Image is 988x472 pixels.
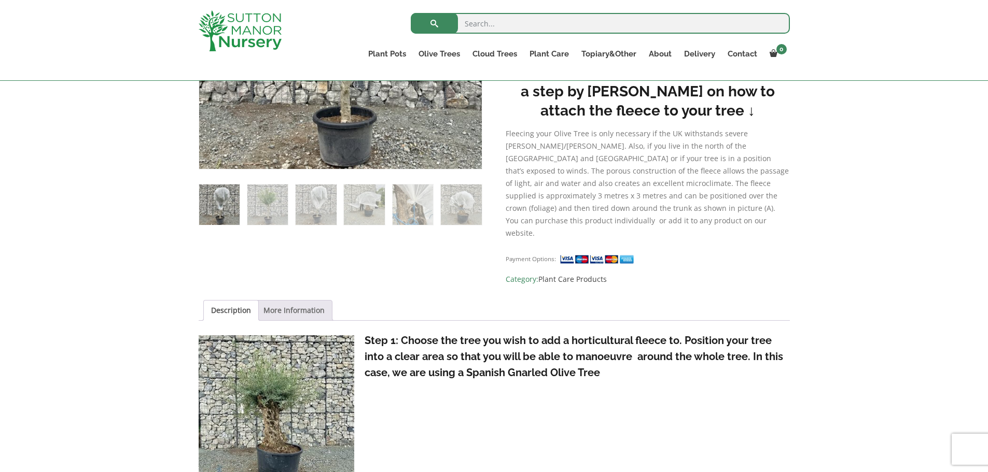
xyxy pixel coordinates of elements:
[508,64,787,119] strong: ↓ Please scroll down on this page to see a step by [PERSON_NAME] on how to attach the fleece to y...
[506,273,789,285] span: Category:
[560,254,637,265] img: payment supported
[441,184,482,225] img: Horticultural Fleece - Image 6
[247,184,288,225] img: Horticultural Fleece - Image 2
[362,47,412,61] a: Plant Pots
[263,301,325,320] a: More Information
[776,44,787,54] span: 0
[538,274,607,284] a: Plant Care Products
[575,47,643,61] a: Topiary&Other
[523,47,575,61] a: Plant Care
[365,334,783,379] strong: Step 1: Choose the tree you wish to add a horticultural fleece to. Position your tree into a clea...
[678,47,721,61] a: Delivery
[199,184,240,225] img: Horticultural Fleece
[211,301,251,320] a: Description
[721,47,763,61] a: Contact
[412,47,466,61] a: Olive Trees
[643,47,678,61] a: About
[506,255,556,263] small: Payment Options:
[393,184,434,225] img: Horticultural Fleece - Image 5
[296,184,337,225] img: Horticultural Fleece - Image 3
[506,127,789,239] p: Fleecing your Olive Tree is only necessary if the UK withstands severe [PERSON_NAME]/[PERSON_NAME...
[344,184,385,225] img: Horticultural Fleece - Image 4
[466,47,523,61] a: Cloud Trees
[199,10,282,51] img: logo
[411,13,790,34] input: Search...
[763,47,790,61] a: 0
